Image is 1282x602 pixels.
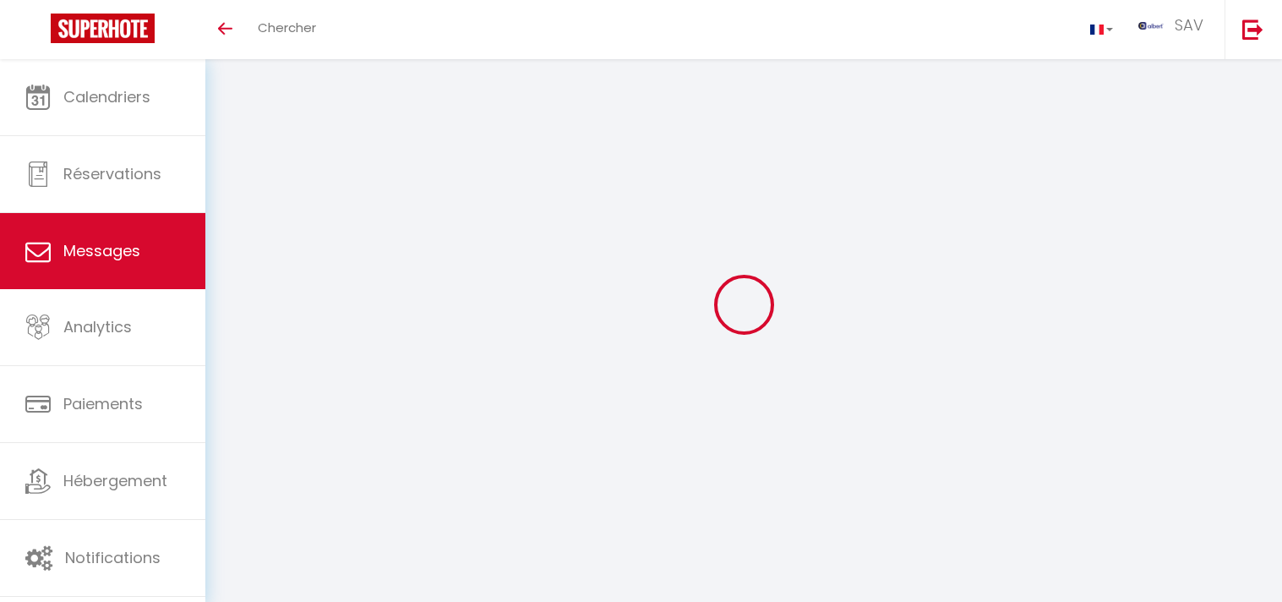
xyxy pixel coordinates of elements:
span: Réservations [63,163,161,184]
span: SAV [1175,14,1203,36]
span: Notifications [65,547,161,568]
span: Calendriers [63,86,150,107]
img: ... [1138,22,1164,30]
img: logout [1242,19,1263,40]
img: Super Booking [51,14,155,43]
span: Messages [63,240,140,261]
span: Paiements [63,393,143,414]
span: Hébergement [63,470,167,491]
span: Chercher [258,19,316,36]
span: Analytics [63,316,132,337]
